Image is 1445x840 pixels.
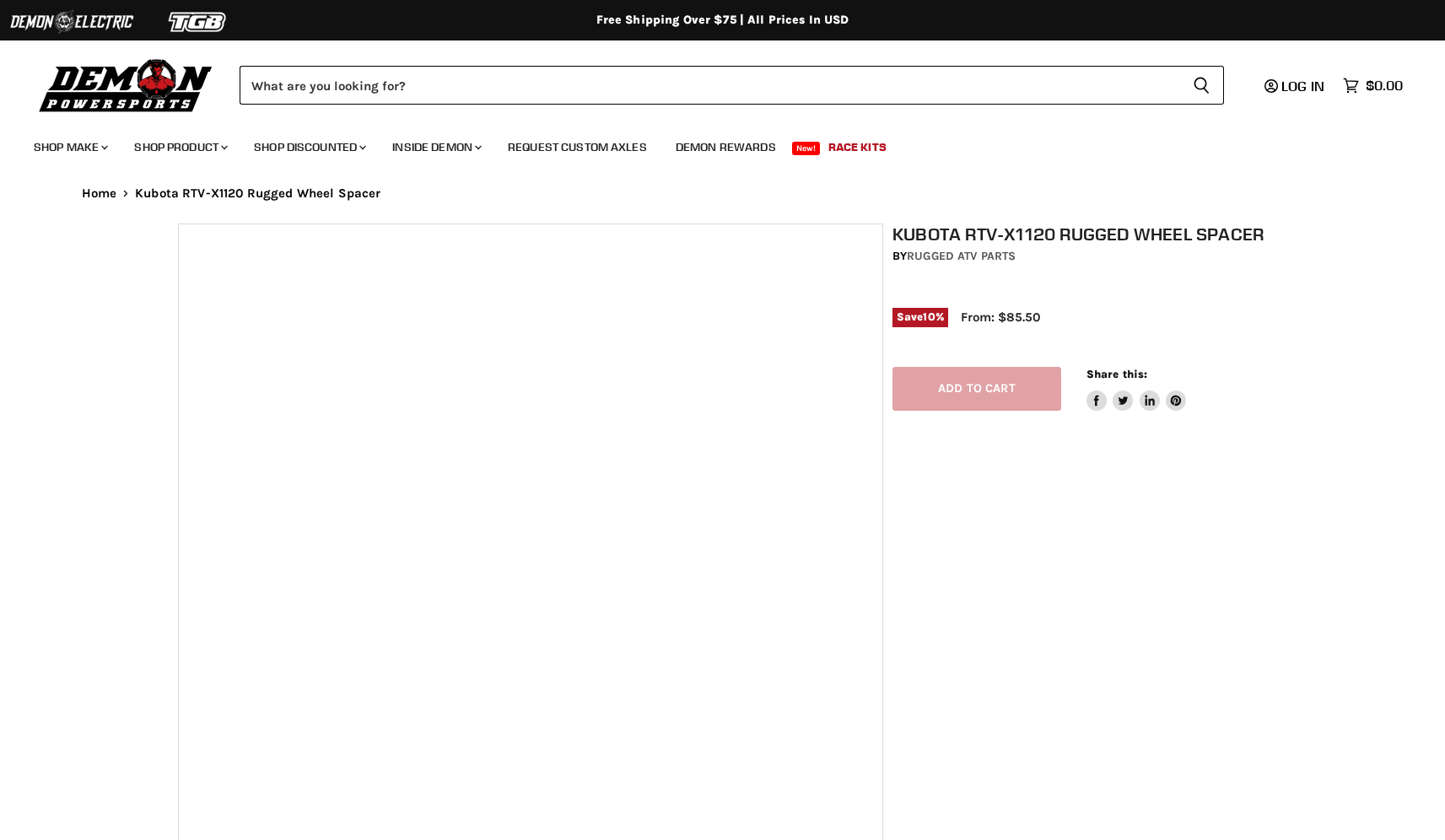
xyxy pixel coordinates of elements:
[8,6,135,38] img: Demon Electric Logo 2
[121,130,238,164] a: Shop Product
[1366,78,1403,94] span: $0.00
[240,66,1179,105] input: Search
[48,186,1398,201] nav: Breadcrumbs
[892,247,1277,266] div: by
[240,66,1224,105] form: Product
[892,223,1277,245] h1: Kubota RTV-X1120 Rugged Wheel Spacer
[34,55,218,115] img: Demon Powersports
[961,310,1040,325] span: From: $85.50
[923,310,935,323] span: 10
[82,186,117,201] a: Home
[1179,66,1224,105] button: Search
[495,130,660,164] a: Request Custom Axles
[135,186,380,201] span: Kubota RTV-X1120 Rugged Wheel Spacer
[792,142,821,155] span: New!
[21,123,1399,164] ul: Main menu
[1086,367,1187,412] aside: Share this:
[892,308,948,326] span: Save %
[1334,73,1411,98] a: $0.00
[135,6,262,38] img: TGB Logo 2
[816,130,899,164] a: Race Kits
[663,130,789,164] a: Demon Rewards
[1086,368,1147,380] span: Share this:
[241,130,376,164] a: Shop Discounted
[21,130,118,164] a: Shop Make
[907,249,1016,263] a: Rugged ATV Parts
[48,13,1398,28] div: Free Shipping Over $75 | All Prices In USD
[380,130,492,164] a: Inside Demon
[1281,78,1324,94] span: Log in
[1257,78,1334,94] a: Log in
